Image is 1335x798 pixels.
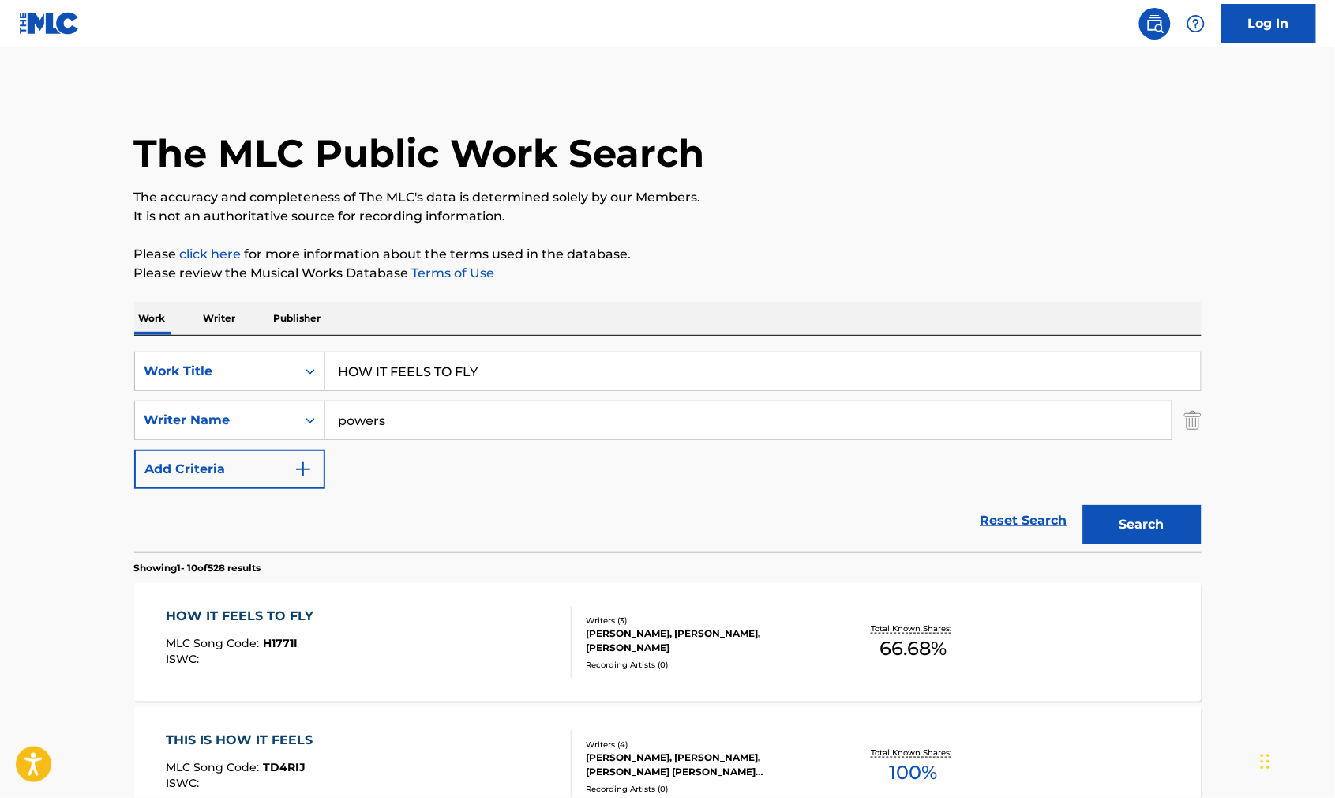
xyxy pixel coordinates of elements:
[134,188,1202,207] p: The accuracy and completeness of The MLC's data is determined solely by our Members.
[587,783,825,795] div: Recording Artists ( 0 )
[134,302,171,335] p: Work
[1180,8,1212,40] div: Help
[166,636,263,650] span: MLC Song Code :
[134,561,261,575] p: Showing 1 - 10 of 528 results
[144,362,287,381] div: Work Title
[134,352,1202,552] form: Search Form
[134,450,325,489] button: Add Criteria
[269,302,326,335] p: Publisher
[134,130,705,177] h1: The MLC Public Work Search
[199,302,241,335] p: Writer
[144,411,287,430] div: Writer Name
[166,776,203,790] span: ISWC :
[1083,505,1202,544] button: Search
[134,583,1202,702] a: HOW IT FEELS TO FLYMLC Song Code:H1771IISWC:Writers (3)[PERSON_NAME], [PERSON_NAME], [PERSON_NAME...
[1256,722,1335,798] iframe: Chat Widget
[1139,8,1171,40] a: Public Search
[294,460,313,479] img: 9d2ae6d4665cec9f34b9.svg
[872,747,956,758] p: Total Known Shares:
[134,207,1202,226] p: It is not an authoritative source for recording information.
[1184,401,1202,440] img: Delete Criterion
[1146,14,1164,33] img: search
[973,503,1075,538] a: Reset Search
[1187,14,1206,33] img: help
[180,247,242,262] a: click here
[1261,738,1270,785] div: Drag
[263,760,306,774] span: TD4RIJ
[587,751,825,779] div: [PERSON_NAME], [PERSON_NAME], [PERSON_NAME] [PERSON_NAME] [PERSON_NAME]
[166,731,321,750] div: THIS IS HOW IT FEELS
[1221,4,1316,43] a: Log In
[166,760,263,774] span: MLC Song Code :
[134,245,1202,264] p: Please for more information about the terms used in the database.
[587,615,825,627] div: Writers ( 3 )
[587,627,825,655] div: [PERSON_NAME], [PERSON_NAME], [PERSON_NAME]
[166,652,203,666] span: ISWC :
[19,12,80,35] img: MLC Logo
[872,623,956,634] p: Total Known Shares:
[880,634,947,663] span: 66.68 %
[134,264,1202,283] p: Please review the Musical Works Database
[890,758,938,787] span: 100 %
[263,636,298,650] span: H1771I
[587,659,825,671] div: Recording Artists ( 0 )
[166,607,321,626] div: HOW IT FEELS TO FLY
[587,739,825,751] div: Writers ( 4 )
[409,265,495,280] a: Terms of Use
